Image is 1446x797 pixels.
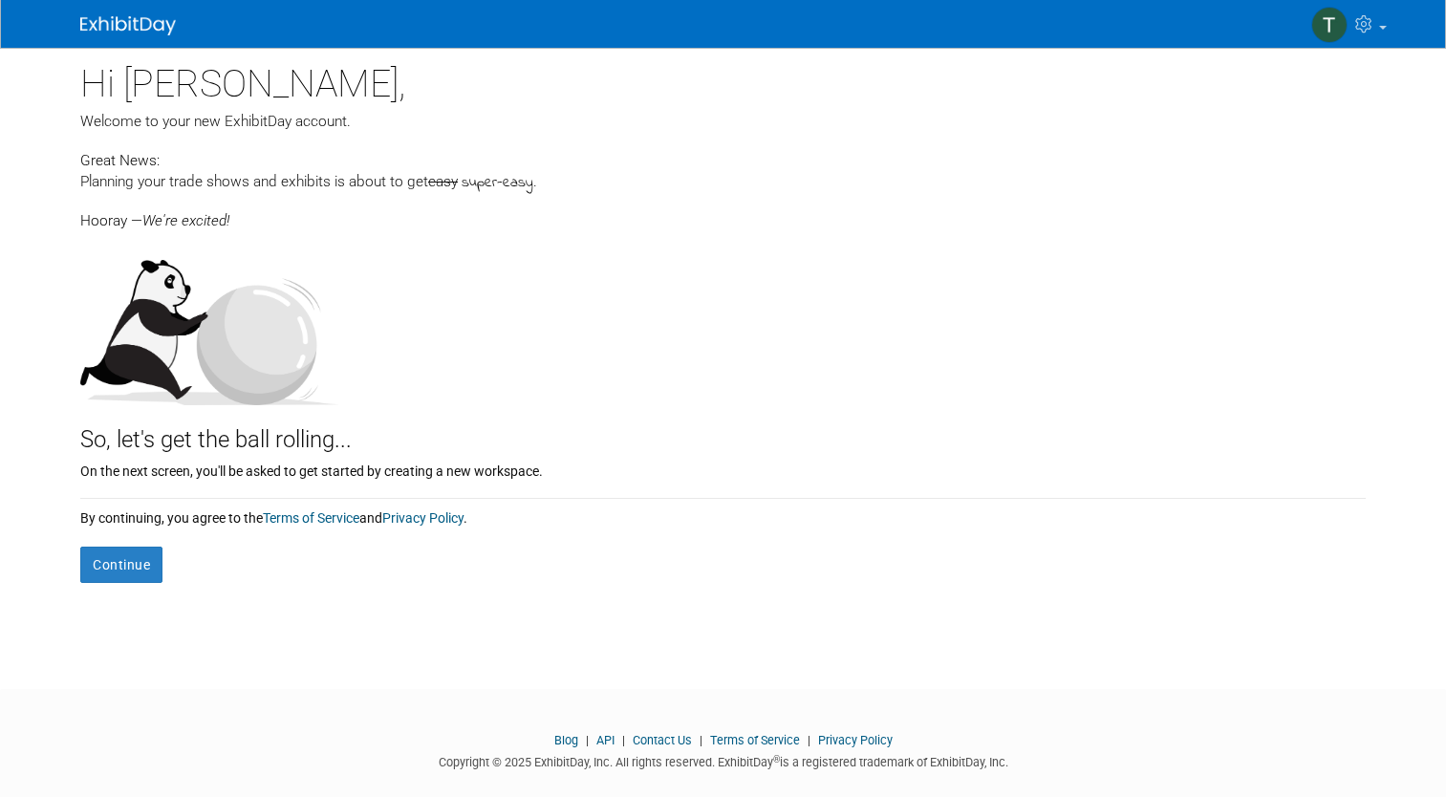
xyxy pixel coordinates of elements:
div: So, let's get the ball rolling... [80,405,1366,457]
div: Great News: [80,149,1366,171]
img: Let's get the ball rolling [80,241,338,405]
span: super-easy [462,172,533,194]
a: API [596,733,615,747]
div: On the next screen, you'll be asked to get started by creating a new workspace. [80,457,1366,481]
span: easy [428,173,458,190]
img: Tom Herbert [1311,7,1348,43]
span: | [695,733,707,747]
span: We're excited! [142,212,229,229]
a: Contact Us [633,733,692,747]
div: Welcome to your new ExhibitDay account. [80,111,1366,132]
a: Terms of Service [710,733,800,747]
a: Terms of Service [263,510,359,526]
div: Hi [PERSON_NAME], [80,48,1366,111]
img: ExhibitDay [80,16,176,35]
div: Hooray — [80,194,1366,231]
span: | [581,733,594,747]
button: Continue [80,547,162,583]
sup: ® [773,754,780,765]
div: Planning your trade shows and exhibits is about to get . [80,171,1366,194]
a: Privacy Policy [382,510,464,526]
a: Blog [554,733,578,747]
div: By continuing, you agree to the and . [80,499,1366,528]
span: | [617,733,630,747]
span: | [803,733,815,747]
a: Privacy Policy [818,733,893,747]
